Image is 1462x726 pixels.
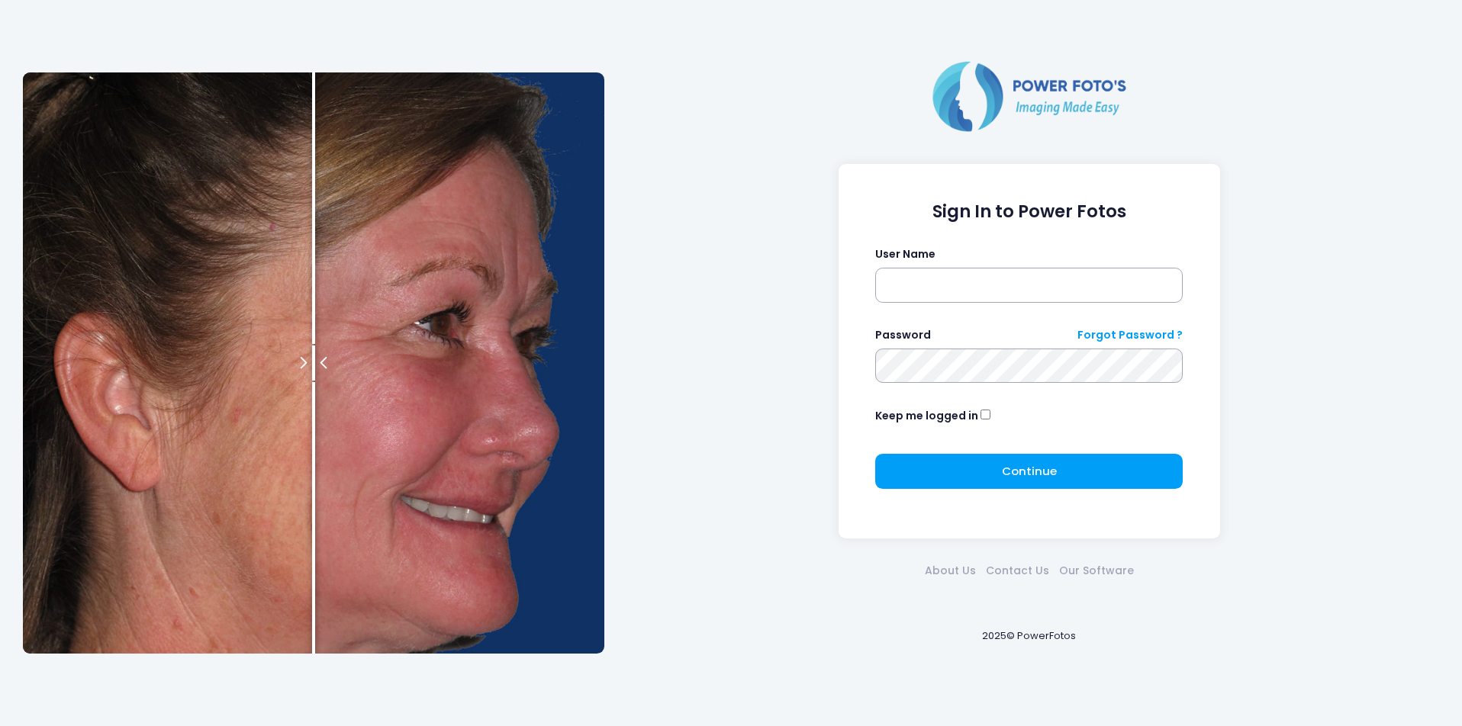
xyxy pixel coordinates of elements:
[619,604,1439,669] div: 2025© PowerFotos
[1054,563,1138,579] a: Our Software
[875,246,935,262] label: User Name
[1002,463,1057,479] span: Continue
[875,408,978,424] label: Keep me logged in
[981,563,1054,579] a: Contact Us
[1077,327,1183,343] a: Forgot Password ?
[875,454,1183,489] button: Continue
[875,201,1183,222] h1: Sign In to Power Fotos
[875,327,931,343] label: Password
[919,563,981,579] a: About Us
[926,58,1132,134] img: Logo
